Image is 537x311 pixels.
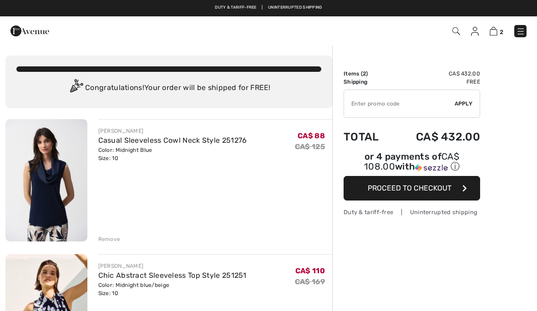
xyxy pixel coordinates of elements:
[392,121,480,152] td: CA$ 432.00
[455,100,473,108] span: Apply
[10,22,49,40] img: 1ère Avenue
[415,164,448,172] img: Sezzle
[98,136,247,145] a: Casual Sleeveless Cowl Neck Style 251276
[10,26,49,35] a: 1ère Avenue
[344,121,392,152] td: Total
[490,25,503,36] a: 2
[5,119,87,241] img: Casual Sleeveless Cowl Neck Style 251276
[98,281,247,297] div: Color: Midnight blue/beige Size: 10
[392,70,480,78] td: CA$ 432.00
[452,27,460,35] img: Search
[344,70,392,78] td: Items ( )
[98,271,247,280] a: Chic Abstract Sleeveless Top Style 251251
[344,152,480,173] div: or 4 payments of with
[16,79,321,97] div: Congratulations! Your order will be shipped for FREE!
[295,142,325,151] s: CA$ 125
[344,78,392,86] td: Shipping
[295,266,325,275] span: CA$ 110
[98,127,247,135] div: [PERSON_NAME]
[295,277,325,286] s: CA$ 169
[98,262,247,270] div: [PERSON_NAME]
[98,235,121,243] div: Remove
[344,176,480,201] button: Proceed to Checkout
[344,208,480,216] div: Duty & tariff-free | Uninterrupted shipping
[344,90,455,117] input: Promo code
[471,27,479,36] img: My Info
[298,131,325,140] span: CA$ 88
[67,79,85,97] img: Congratulation2.svg
[392,78,480,86] td: Free
[500,29,503,35] span: 2
[98,146,247,162] div: Color: Midnight Blue Size: 10
[490,27,497,35] img: Shopping Bag
[344,152,480,176] div: or 4 payments ofCA$ 108.00withSezzle Click to learn more about Sezzle
[368,184,451,192] span: Proceed to Checkout
[364,151,459,172] span: CA$ 108.00
[516,27,525,36] img: Menu
[363,70,366,77] span: 2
